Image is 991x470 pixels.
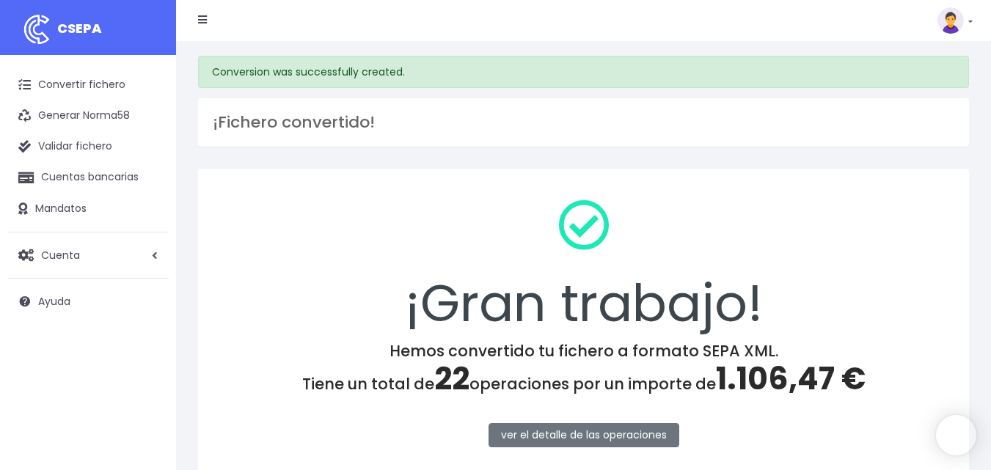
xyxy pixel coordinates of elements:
[7,194,169,224] a: Mandatos
[18,11,55,48] img: logo
[7,131,169,162] a: Validar fichero
[7,100,169,131] a: Generar Norma58
[7,240,169,271] a: Cuenta
[217,188,950,342] div: ¡Gran trabajo!
[7,70,169,100] a: Convertir fichero
[434,357,469,400] span: 22
[7,286,169,317] a: Ayuda
[38,294,70,309] span: Ayuda
[57,19,102,37] span: CSEPA
[937,7,964,34] img: profile
[198,56,969,88] div: Conversion was successfully created.
[7,162,169,193] a: Cuentas bancarias
[716,357,866,400] span: 1.106,47 €
[41,247,80,262] span: Cuenta
[217,342,950,397] h4: Hemos convertido tu fichero a formato SEPA XML. Tiene un total de operaciones por un importe de
[213,113,954,132] h3: ¡Fichero convertido!
[489,423,679,447] a: ver el detalle de las operaciones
